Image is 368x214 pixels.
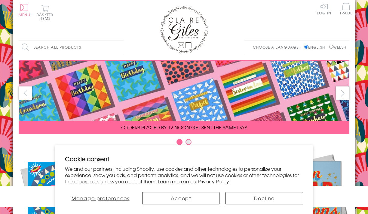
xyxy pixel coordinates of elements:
[176,139,182,145] button: Carousel Page 1 (Current Slide)
[65,192,136,204] button: Manage preferences
[317,3,331,15] a: Log In
[329,45,333,49] input: Welsh
[253,44,303,50] p: Choose a language:
[65,166,303,184] p: We and our partners, including Shopify, use cookies and other technologies to personalize your ex...
[304,45,308,49] input: English
[304,44,328,50] label: English
[225,192,303,204] button: Decline
[142,192,220,204] button: Accept
[336,86,349,100] button: next
[65,155,303,163] h2: Cookie consent
[19,86,32,100] button: prev
[160,6,208,53] img: Claire Giles Greetings Cards
[19,139,349,148] div: Carousel Pagination
[19,41,124,54] input: Search all products
[198,178,229,185] a: Privacy Policy
[118,41,124,54] input: Search
[329,44,346,50] label: Welsh
[72,194,130,202] span: Manage preferences
[186,139,192,145] button: Carousel Page 2
[39,12,53,21] span: 0 items
[121,124,247,131] span: ORDERS PLACED BY 12 NOON GET SENT THE SAME DAY
[19,12,30,17] span: Menu
[340,3,352,15] span: Trade
[340,3,352,16] a: Trade
[19,4,30,17] button: Menu
[37,5,53,20] button: Basket0 items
